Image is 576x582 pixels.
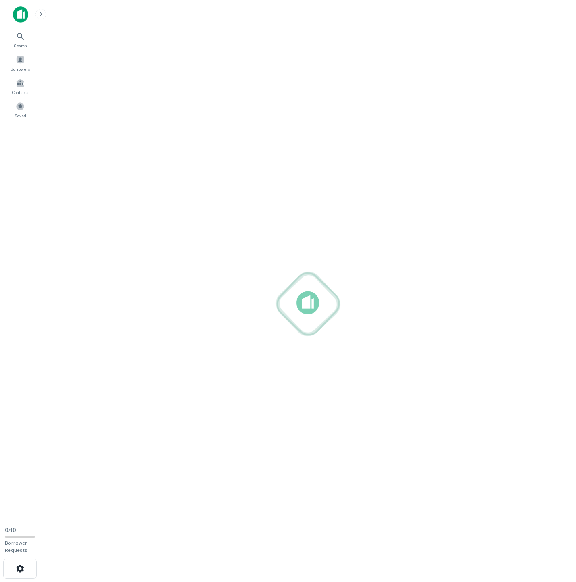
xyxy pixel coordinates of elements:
span: Saved [15,112,26,119]
span: Borrowers [10,66,30,72]
span: Search [14,42,27,49]
span: Borrower Requests [5,540,27,553]
a: Saved [2,99,38,121]
a: Borrowers [2,52,38,74]
span: Contacts [12,89,28,96]
a: Contacts [2,75,38,97]
span: 0 / 10 [5,527,16,533]
img: capitalize-icon.png [13,6,28,23]
a: Search [2,29,38,50]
